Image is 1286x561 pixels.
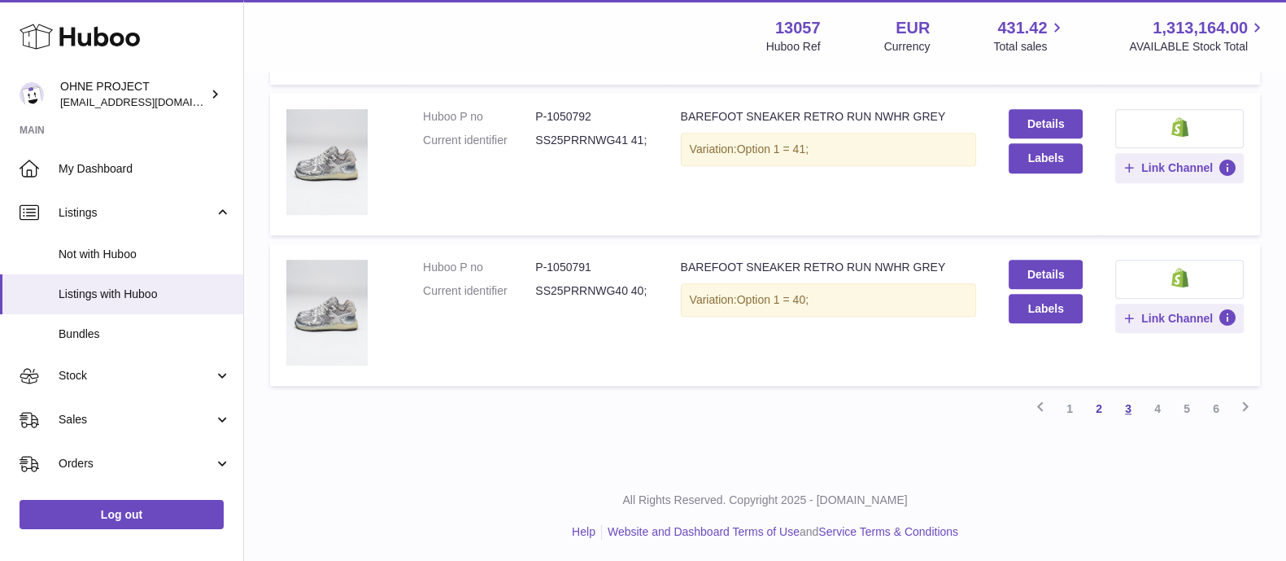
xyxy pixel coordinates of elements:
[60,79,207,110] div: OHNE PROJECT
[20,82,44,107] img: internalAdmin-13057@internal.huboo.com
[766,39,821,55] div: Huboo Ref
[423,283,535,299] dt: Current identifier
[286,109,368,215] img: BAREFOOT SNEAKER RETRO RUN NWHR GREY
[535,260,647,275] dd: P-1050791
[737,142,809,156] span: Option 1 = 41;
[1055,394,1084,423] a: 1
[1084,394,1114,423] a: 2
[1171,117,1188,137] img: shopify-small.png
[1009,294,1083,323] button: Labels
[59,247,231,262] span: Not with Huboo
[1115,153,1244,182] button: Link Channel
[681,260,977,275] div: BAREFOOT SNEAKER RETRO RUN NWHR GREY
[59,327,231,342] span: Bundles
[1009,260,1083,289] a: Details
[993,17,1066,55] a: 431.42 Total sales
[1114,394,1143,423] a: 3
[60,95,239,108] span: [EMAIL_ADDRESS][DOMAIN_NAME]
[423,260,535,275] dt: Huboo P no
[423,109,535,125] dt: Huboo P no
[535,283,647,299] dd: SS25PRRNWG40 40;
[1141,160,1213,175] span: Link Channel
[572,525,595,538] a: Help
[608,525,800,538] a: Website and Dashboard Terms of Use
[20,500,224,529] a: Log out
[737,293,809,306] span: Option 1 = 40;
[1009,143,1083,173] button: Labels
[59,205,214,221] span: Listings
[59,287,231,302] span: Listings with Huboo
[993,39,1066,55] span: Total sales
[1143,394,1172,423] a: 4
[602,524,958,540] li: and
[775,17,821,39] strong: 13057
[818,525,958,538] a: Service Terms & Conditions
[1009,109,1083,138] a: Details
[59,456,214,471] span: Orders
[681,283,977,317] div: Variation:
[59,161,231,177] span: My Dashboard
[681,133,977,166] div: Variation:
[286,260,368,366] img: BAREFOOT SNEAKER RETRO RUN NWHR GREY
[896,17,930,39] strong: EUR
[59,368,214,383] span: Stock
[1129,17,1266,55] a: 1,313,164.00 AVAILABLE Stock Total
[257,493,1273,508] p: All Rights Reserved. Copyright 2025 - [DOMAIN_NAME]
[884,39,931,55] div: Currency
[681,109,977,125] div: BAREFOOT SNEAKER RETRO RUN NWHR GREY
[535,109,647,125] dd: P-1050792
[1141,311,1213,326] span: Link Channel
[1201,394,1231,423] a: 6
[997,17,1047,39] span: 431.42
[1172,394,1201,423] a: 5
[1115,304,1244,333] button: Link Channel
[1153,17,1248,39] span: 1,313,164.00
[59,412,214,427] span: Sales
[1129,39,1266,55] span: AVAILABLE Stock Total
[535,133,647,148] dd: SS25PRRNWG41 41;
[423,133,535,148] dt: Current identifier
[1171,268,1188,287] img: shopify-small.png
